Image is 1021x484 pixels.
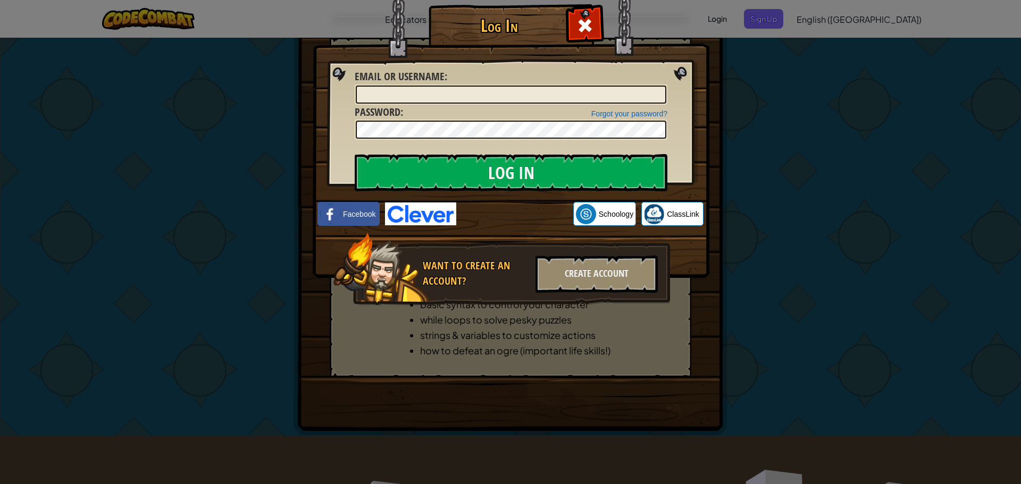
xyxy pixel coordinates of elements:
[385,202,456,225] img: clever-logo-blue.png
[599,209,633,219] span: Schoology
[355,105,400,119] span: Password
[423,258,529,288] div: Want to create an account?
[355,105,403,120] label: :
[667,209,699,219] span: ClassLink
[535,256,658,293] div: Create Account
[355,69,445,83] span: Email or Username
[591,109,667,118] a: Forgot your password?
[320,204,340,224] img: facebook_small.png
[576,204,596,224] img: schoology.png
[355,69,447,84] label: :
[355,154,667,191] input: Log In
[644,204,664,224] img: classlink-logo-small.png
[343,209,375,219] span: Facebook
[456,202,573,226] iframe: Sign in with Google Button
[431,16,567,35] h1: Log In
